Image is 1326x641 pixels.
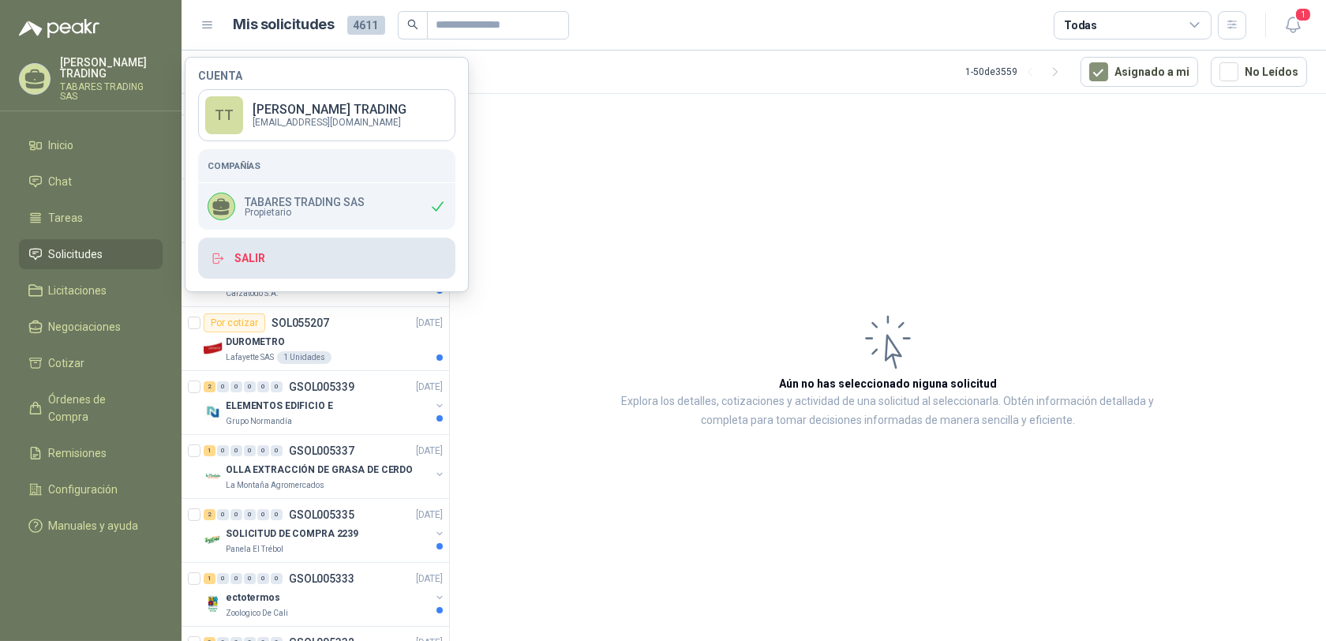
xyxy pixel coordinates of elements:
button: No Leídos [1211,57,1307,87]
a: 1 0 0 0 0 0 GSOL005337[DATE] Company LogoOLLA EXTRACCIÓN DE GRASA DE CERDOLa Montaña Agromercados [204,441,446,492]
span: Tareas [49,209,84,227]
div: 0 [271,573,283,584]
img: Company Logo [204,467,223,485]
button: Asignado a mi [1081,57,1198,87]
a: Negociaciones [19,312,163,342]
a: TT[PERSON_NAME] TRADING[EMAIL_ADDRESS][DOMAIN_NAME] [198,89,455,141]
a: Cotizar [19,348,163,378]
p: [PERSON_NAME] TRADING [253,103,406,116]
p: SOL055207 [272,317,329,328]
p: Zoologico De Cali [226,607,288,620]
h3: Aún no has seleccionado niguna solicitud [779,375,997,392]
div: Todas [1064,17,1097,34]
span: Remisiones [49,444,107,462]
div: 0 [257,381,269,392]
div: 0 [217,445,229,456]
a: Licitaciones [19,276,163,306]
p: ELEMENTOS EDIFICIO E [226,399,333,414]
span: 4611 [347,16,385,35]
div: 0 [244,381,256,392]
span: search [407,19,418,30]
p: GSOL005337 [289,445,354,456]
a: 2 0 0 0 0 0 GSOL005339[DATE] Company LogoELEMENTOS EDIFICIO EGrupo Normandía [204,377,446,428]
div: 0 [244,573,256,584]
div: 0 [271,509,283,520]
p: [DATE] [416,444,443,459]
p: GSOL005339 [289,381,354,392]
div: 0 [257,509,269,520]
div: 1 - 50 de 3559 [965,59,1068,84]
div: 1 [204,445,215,456]
h1: Mis solicitudes [234,13,335,36]
div: 2 [204,509,215,520]
a: 1 0 0 0 0 0 GSOL005333[DATE] Company LogoectotermosZoologico De Cali [204,569,446,620]
a: Tareas [19,203,163,233]
span: Manuales y ayuda [49,517,139,534]
div: 0 [230,573,242,584]
p: [PERSON_NAME] TRADING [60,57,163,79]
p: Calzatodo S.A. [226,287,279,300]
p: [DATE] [416,380,443,395]
a: Chat [19,167,163,197]
div: 0 [230,445,242,456]
div: 0 [230,381,242,392]
span: Solicitudes [49,246,103,263]
span: Negociaciones [49,318,122,335]
span: Licitaciones [49,282,107,299]
div: 1 [204,573,215,584]
p: La Montaña Agromercados [226,479,324,492]
img: Company Logo [204,594,223,613]
div: 0 [271,381,283,392]
p: DUROMETRO [226,335,285,350]
p: Explora los detalles, cotizaciones y actividad de una solicitud al seleccionarla. Obtén informaci... [608,392,1168,430]
p: [DATE] [416,572,443,587]
div: 0 [244,445,256,456]
a: Manuales y ayuda [19,511,163,541]
span: Chat [49,173,73,190]
p: GSOL005333 [289,573,354,584]
button: Salir [198,238,455,279]
a: Inicio [19,130,163,160]
a: Configuración [19,474,163,504]
div: Por cotizar [204,313,265,332]
div: 0 [230,509,242,520]
p: Panela El Trébol [226,543,283,556]
span: Propietario [245,208,365,217]
a: 2 0 0 0 0 0 GSOL005335[DATE] Company LogoSOLICITUD DE COMPRA 2239Panela El Trébol [204,505,446,556]
p: [EMAIL_ADDRESS][DOMAIN_NAME] [253,118,406,127]
p: [DATE] [416,316,443,331]
div: 0 [271,445,283,456]
p: [DATE] [416,508,443,523]
p: TABARES TRADING SAS [245,197,365,208]
div: 0 [257,445,269,456]
a: Remisiones [19,438,163,468]
a: Órdenes de Compra [19,384,163,432]
img: Logo peakr [19,19,99,38]
img: Company Logo [204,530,223,549]
p: GSOL005335 [289,509,354,520]
div: TT [205,96,243,134]
div: 0 [217,509,229,520]
div: 0 [257,573,269,584]
p: TABARES TRADING SAS [60,82,163,101]
div: 1 Unidades [277,351,331,364]
div: 0 [217,381,229,392]
div: 0 [217,573,229,584]
span: 1 [1294,7,1312,22]
div: 0 [244,509,256,520]
a: Por cotizarSOL055207[DATE] Company LogoDUROMETROLafayette SAS1 Unidades [182,307,449,371]
p: SOLICITUD DE COMPRA 2239 [226,527,358,542]
div: 2 [204,381,215,392]
h4: Cuenta [198,70,455,81]
div: TABARES TRADING SASPropietario [198,183,455,230]
span: Cotizar [49,354,85,372]
button: 1 [1279,11,1307,39]
img: Company Logo [204,339,223,358]
span: Órdenes de Compra [49,391,148,425]
img: Company Logo [204,403,223,422]
p: OLLA EXTRACCIÓN DE GRASA DE CERDO [226,463,413,478]
span: Configuración [49,481,118,498]
h5: Compañías [208,159,446,173]
p: ectotermos [226,590,280,605]
a: Solicitudes [19,239,163,269]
